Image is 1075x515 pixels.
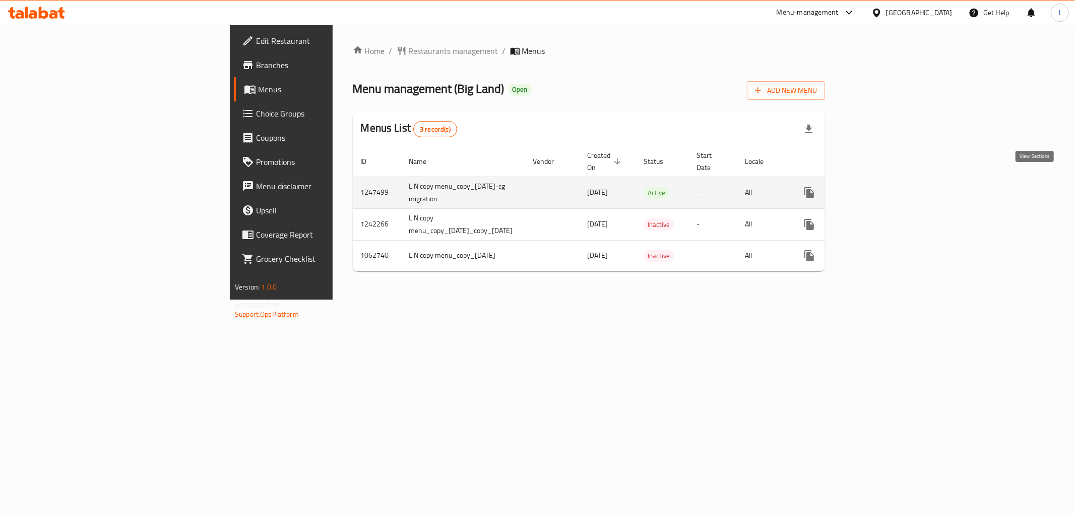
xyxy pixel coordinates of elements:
[401,177,525,208] td: L.N copy menu_copy_[DATE]-cg migration
[522,45,545,57] span: Menus
[737,208,789,240] td: All
[747,81,825,100] button: Add New Menu
[256,180,401,192] span: Menu disclaimer
[509,84,532,96] div: Open
[256,228,401,241] span: Coverage Report
[409,155,440,167] span: Name
[414,125,457,134] span: 3 record(s)
[588,217,608,231] span: [DATE]
[797,181,821,205] button: more
[256,204,401,216] span: Upsell
[737,177,789,208] td: All
[1059,7,1060,18] span: l
[261,280,277,294] span: 1.0.0
[353,45,825,57] nav: breadcrumb
[689,177,737,208] td: -
[777,7,839,19] div: Menu-management
[361,121,457,137] h2: Menus List
[256,59,401,71] span: Branches
[413,121,457,137] div: Total records count
[409,45,498,57] span: Restaurants management
[234,174,409,198] a: Menu disclaimer
[234,53,409,77] a: Branches
[235,280,260,294] span: Version:
[644,155,677,167] span: Status
[821,244,846,268] button: Change Status
[755,84,817,97] span: Add New Menu
[789,146,902,177] th: Actions
[401,240,525,271] td: L.N copy menu_copy_[DATE]
[256,253,401,265] span: Grocery Checklist
[697,149,725,174] span: Start Date
[644,219,674,231] span: Inactive
[886,7,953,18] div: [GEOGRAPHIC_DATA]
[689,208,737,240] td: -
[689,240,737,271] td: -
[509,85,532,94] span: Open
[234,198,409,222] a: Upsell
[644,187,670,199] span: Active
[644,218,674,231] div: Inactive
[256,35,401,47] span: Edit Restaurant
[234,222,409,247] a: Coverage Report
[234,247,409,271] a: Grocery Checklist
[235,298,281,311] span: Get support on:
[353,146,902,271] table: enhanced table
[256,132,401,144] span: Coupons
[256,156,401,168] span: Promotions
[737,240,789,271] td: All
[234,150,409,174] a: Promotions
[644,250,674,262] span: Inactive
[797,117,821,141] div: Export file
[397,45,498,57] a: Restaurants management
[588,149,624,174] span: Created On
[234,29,409,53] a: Edit Restaurant
[258,83,401,95] span: Menus
[235,308,299,321] a: Support.OpsPlatform
[588,186,608,199] span: [DATE]
[353,77,504,100] span: Menu management ( Big Land )
[797,212,821,237] button: more
[401,208,525,240] td: L.N copy menu_copy_[DATE]_copy_[DATE]
[502,45,506,57] li: /
[745,155,777,167] span: Locale
[533,155,567,167] span: Vendor
[234,126,409,150] a: Coupons
[588,249,608,262] span: [DATE]
[797,244,821,268] button: more
[234,77,409,101] a: Menus
[256,107,401,120] span: Choice Groups
[234,101,409,126] a: Choice Groups
[361,155,380,167] span: ID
